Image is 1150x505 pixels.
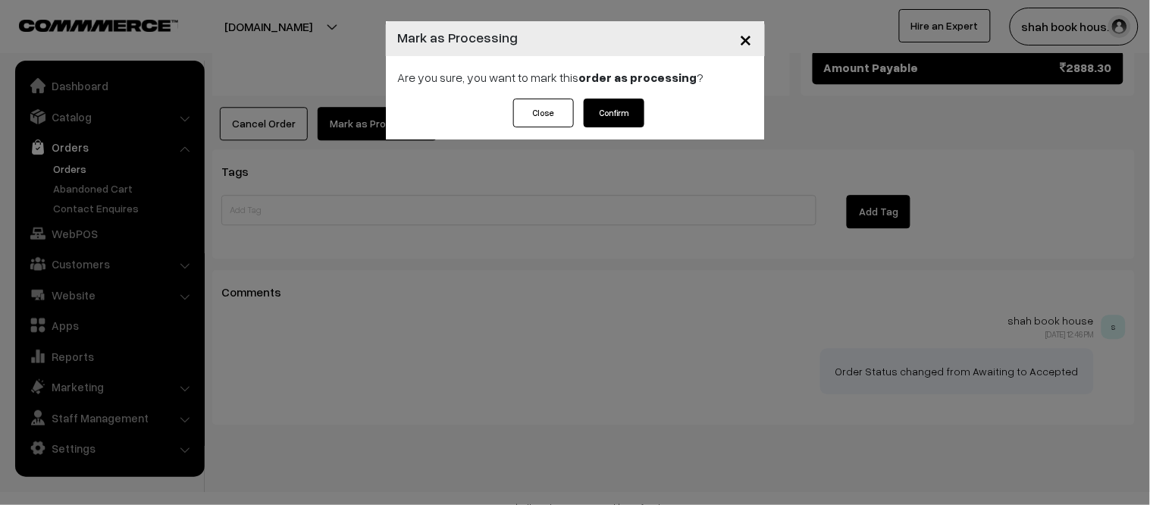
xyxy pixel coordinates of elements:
h4: Mark as Processing [398,27,519,48]
button: Confirm [584,99,644,127]
div: Are you sure, you want to mark this ? [386,56,765,99]
button: Close [513,99,574,127]
strong: order as processing [579,70,697,85]
span: × [740,24,753,52]
button: Close [728,15,765,62]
